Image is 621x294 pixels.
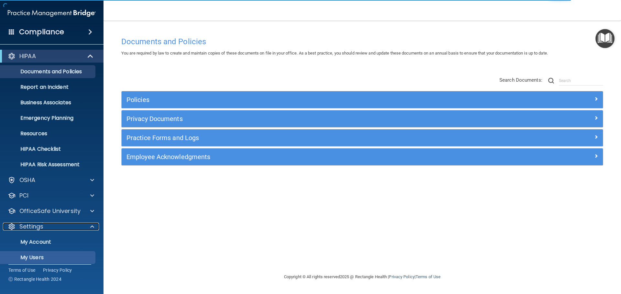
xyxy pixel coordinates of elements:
[548,78,554,84] img: ic-search.3b580494.png
[19,27,64,36] h4: Compliance
[4,254,93,261] p: My Users
[126,152,598,162] a: Employee Acknowledgments
[8,176,94,184] a: OSHA
[126,95,598,105] a: Policies
[4,130,93,137] p: Resources
[19,223,43,230] p: Settings
[4,161,93,168] p: HIPAA Risk Assessment
[4,84,93,90] p: Report an Incident
[244,267,480,287] div: Copyright © All rights reserved 2025 @ Rectangle Health | |
[126,96,478,103] h5: Policies
[4,146,93,152] p: HIPAA Checklist
[126,134,478,141] h5: Practice Forms and Logs
[121,37,603,46] h4: Documents and Policies
[19,207,81,215] p: OfficeSafe University
[4,115,93,121] p: Emergency Planning
[8,207,94,215] a: OfficeSafe University
[8,276,61,282] span: Ⓒ Rectangle Health 2024
[19,176,36,184] p: OSHA
[126,115,478,122] h5: Privacy Documents
[126,114,598,124] a: Privacy Documents
[499,77,542,83] span: Search Documents:
[126,133,598,143] a: Practice Forms and Logs
[43,267,72,273] a: Privacy Policy
[126,153,478,160] h5: Employee Acknowledgments
[121,51,548,56] span: You are required by law to create and maintain copies of these documents on file in your office. ...
[8,192,94,199] a: PCI
[8,267,35,273] a: Terms of Use
[559,76,603,86] input: Search
[8,7,96,20] img: PMB logo
[4,239,93,245] p: My Account
[416,274,441,279] a: Terms of Use
[8,223,94,230] a: Settings
[4,68,93,75] p: Documents and Policies
[389,274,414,279] a: Privacy Policy
[8,52,94,60] a: HIPAA
[595,29,615,48] button: Open Resource Center
[4,99,93,106] p: Business Associates
[19,52,36,60] p: HIPAA
[19,192,28,199] p: PCI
